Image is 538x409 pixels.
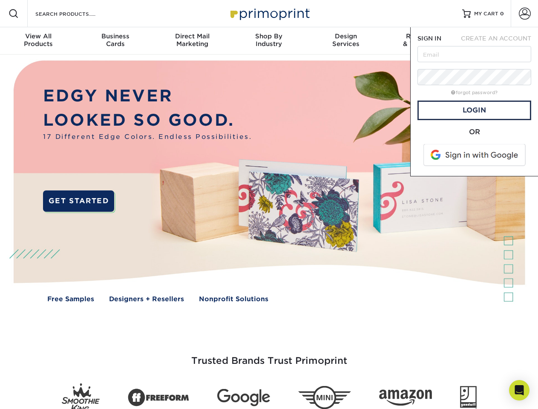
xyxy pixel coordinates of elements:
span: Shop By [230,32,307,40]
input: Email [417,46,531,62]
span: Direct Mail [154,32,230,40]
a: Designers + Resellers [109,294,184,304]
input: SEARCH PRODUCTS..... [35,9,118,19]
a: BusinessCards [77,27,153,55]
span: Business [77,32,153,40]
img: Primoprint [227,4,312,23]
span: CREATE AN ACCOUNT [461,35,531,42]
a: Login [417,101,531,120]
div: & Templates [384,32,461,48]
img: Amazon [379,390,432,406]
a: GET STARTED [43,190,114,212]
img: Goodwill [460,386,477,409]
span: 0 [500,11,504,17]
a: Direct MailMarketing [154,27,230,55]
a: Resources& Templates [384,27,461,55]
div: Cards [77,32,153,48]
div: Services [308,32,384,48]
a: Shop ByIndustry [230,27,307,55]
a: Free Samples [47,294,94,304]
div: Industry [230,32,307,48]
span: Resources [384,32,461,40]
span: Design [308,32,384,40]
div: OR [417,127,531,137]
a: DesignServices [308,27,384,55]
a: Nonprofit Solutions [199,294,268,304]
h3: Trusted Brands Trust Primoprint [20,335,518,377]
a: forgot password? [451,90,498,95]
div: Open Intercom Messenger [509,380,529,400]
div: Marketing [154,32,230,48]
p: EDGY NEVER [43,84,252,108]
img: Google [217,389,270,406]
span: 17 Different Edge Colors. Endless Possibilities. [43,132,252,142]
span: MY CART [474,10,498,17]
p: LOOKED SO GOOD. [43,108,252,132]
span: SIGN IN [417,35,441,42]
